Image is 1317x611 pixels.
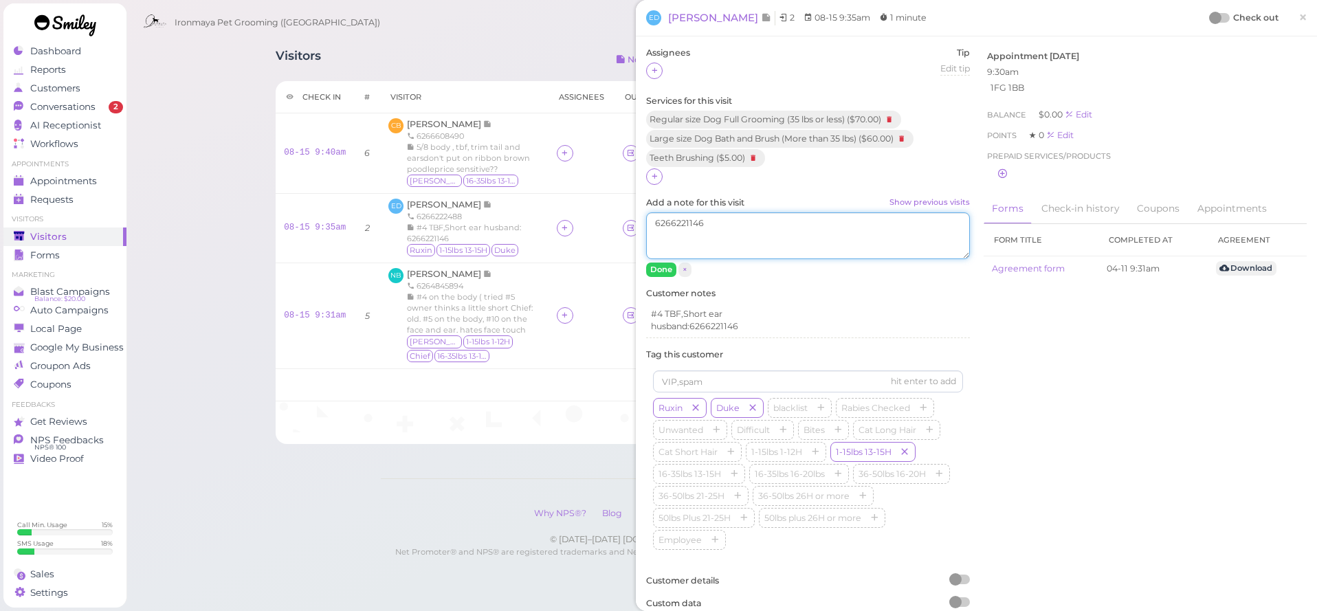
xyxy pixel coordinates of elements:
[876,11,930,25] li: 1 minute
[891,375,956,388] div: hit enter to add
[3,116,126,135] a: AI Receptionist
[30,568,54,580] span: Sales
[30,434,104,446] span: NPS Feedbacks
[678,263,691,277] button: ×
[407,211,540,222] div: 6266222488
[984,195,1032,224] a: Forms
[34,442,66,453] span: NPS® 100
[755,491,852,501] span: 36-50lbs 26H or more
[940,63,970,74] span: Edit tip
[856,469,929,479] span: 36-50lbs 16-20H
[491,244,518,256] span: Duke
[463,175,518,187] span: 16-35lbs 13-15H
[407,131,540,142] div: 6266608490
[380,81,548,113] th: Visitor
[3,565,126,584] a: Sales
[3,338,126,357] a: Google My Business
[656,447,720,457] span: Cat Short Hair
[3,449,126,468] a: Video Proof
[800,11,874,25] li: 08-15 9:35am
[30,453,84,465] span: Video Proof
[987,110,1028,120] span: Balance
[1189,195,1275,223] a: Appointments
[749,447,805,457] span: 1-15lbs 1-12H
[284,379,1158,390] h5: 🎉 Total 3 visits [DATE].
[734,425,773,435] span: Difficult
[984,224,1099,256] th: Form title
[1298,8,1307,27] span: ×
[651,320,965,333] p: husband:
[549,81,615,113] th: Assignees
[407,119,483,129] span: [PERSON_NAME]
[365,223,370,233] i: 2
[30,416,87,427] span: Get Reviews
[646,575,970,587] label: Customer details
[3,135,126,153] a: Workflows
[689,321,738,331] a: 6266221146
[102,520,113,529] div: 15 %
[987,131,1019,140] span: Points
[653,370,963,392] input: VIP,spam
[276,49,321,74] h1: Visitors
[407,142,530,174] span: 5/8 body , tbf, trim tail and earsdon't put on ribbon brown poodleprice sensitive??
[987,149,1111,163] span: Prepaid services/products
[407,292,533,335] span: #4 on the body ( tried #5 owner thinks a little short Chief: old. #5 on the body, #10 on the face...
[109,101,123,113] span: 2
[3,227,126,246] a: Visitors
[790,12,795,23] span: 2
[3,60,126,79] a: Reports
[395,547,1048,569] small: Net Promoter® and NPS® are registered trademarks and Net Promoter Score and Net Promoter System a...
[34,293,85,304] span: Balance: $20.00
[407,119,492,129] a: [PERSON_NAME]
[17,539,54,548] div: SMS Usage
[3,357,126,375] a: Groupon Ads
[388,199,403,214] span: ED
[656,425,706,435] span: Unwanted
[656,513,733,523] span: 50lbs Plus 21-25H
[3,246,126,265] a: Forms
[30,194,74,205] span: Requests
[1065,109,1092,120] a: Edit
[771,403,810,413] span: blacklist
[646,263,676,277] button: Done
[651,308,965,320] p: #4 TBF,Short ear
[3,584,126,602] a: Settings
[646,287,970,300] label: Customer notes
[101,539,113,548] div: 18 %
[30,120,101,131] span: AI Receptionist
[381,533,1062,546] div: © [DATE]–[DATE] [DOMAIN_NAME], Smiley is a product of Smiley Science Lab Inc.
[407,350,433,362] span: Chief
[801,425,828,435] span: Bites
[407,335,462,348] span: Tucker
[605,49,665,71] button: Notes
[175,3,380,42] span: Ironmaya Pet Grooming ([GEOGRAPHIC_DATA])
[407,269,492,279] a: [PERSON_NAME]
[407,175,462,187] span: Axel
[646,10,661,25] span: ED
[1046,130,1074,140] a: Edit
[3,400,126,410] li: Feedbacks
[3,79,126,98] a: Customers
[30,360,91,372] span: Groupon Ads
[615,81,652,113] th: Out
[987,66,1304,78] div: 9:30am
[656,469,724,479] span: 16-35lbs 13-15H
[1033,195,1127,223] a: Check-in history
[284,311,346,320] a: 08-15 9:31am
[1129,195,1188,223] a: Coupons
[646,111,901,129] div: Regular size Dog Full Grooming (35 lbs or less) ( $70.00 )
[284,148,346,157] a: 08-15 9:40am
[434,350,489,362] span: 16-35lbs 13-15H
[3,301,126,320] a: Auto Campaigns
[30,286,110,298] span: Blast Campaigns
[1029,130,1046,140] span: ★ 0
[483,199,492,210] span: Note
[388,268,403,283] span: NB
[1216,261,1276,276] a: Download
[889,197,970,209] a: Show previous visits
[463,335,513,348] span: 1-15lbs 1-12H
[668,11,761,24] span: [PERSON_NAME]
[436,244,490,256] span: 1-15lbs 13-15H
